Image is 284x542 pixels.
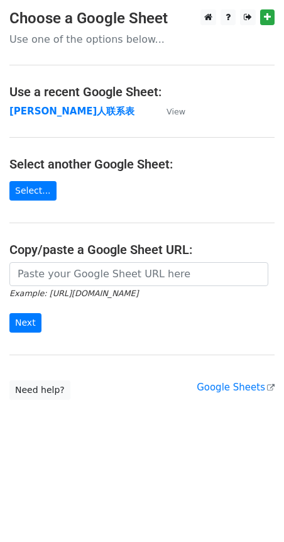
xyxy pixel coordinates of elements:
[197,382,275,393] a: Google Sheets
[9,9,275,28] h3: Choose a Google Sheet
[9,33,275,46] p: Use one of the options below...
[9,157,275,172] h4: Select another Google Sheet:
[167,107,185,116] small: View
[154,106,185,117] a: View
[9,313,41,333] input: Next
[9,262,268,286] input: Paste your Google Sheet URL here
[9,84,275,99] h4: Use a recent Google Sheet:
[9,181,57,201] a: Select...
[9,106,134,117] a: [PERSON_NAME]人联系表
[9,289,138,298] small: Example: [URL][DOMAIN_NAME]
[9,380,70,400] a: Need help?
[9,242,275,257] h4: Copy/paste a Google Sheet URL:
